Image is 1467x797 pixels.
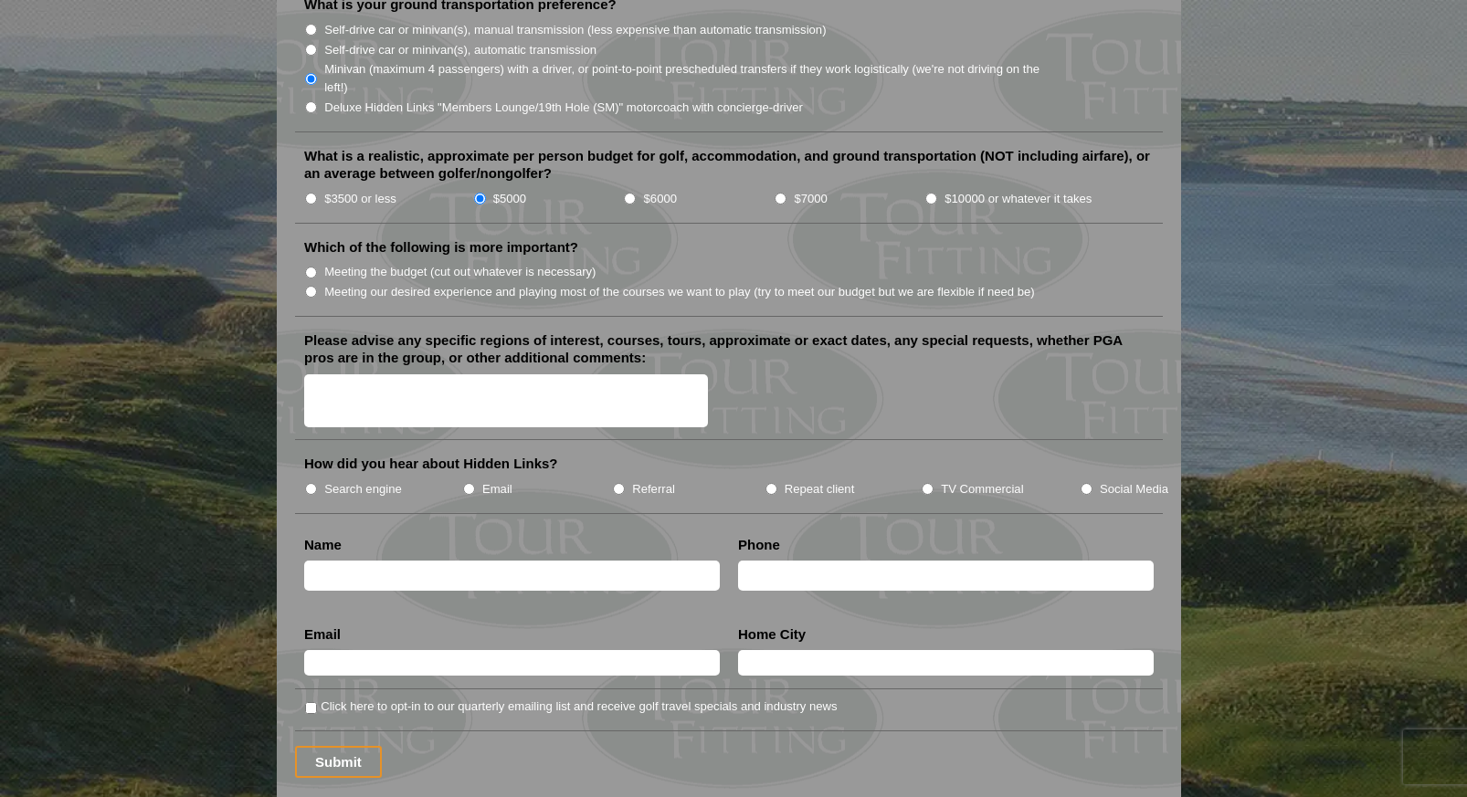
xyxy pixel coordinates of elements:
label: Self-drive car or minivan(s), automatic transmission [324,41,596,59]
label: Meeting the budget (cut out whatever is necessary) [324,263,596,281]
label: Social Media [1100,480,1168,498]
label: $5000 [493,190,526,208]
label: Email [482,480,512,498]
input: Submit [295,746,382,778]
label: Home City [738,625,806,644]
label: Referral [632,480,675,498]
label: Which of the following is more important? [304,238,578,257]
label: $10000 or whatever it takes [945,190,1092,208]
label: How did you hear about Hidden Links? [304,455,558,473]
label: Click here to opt-in to our quarterly emailing list and receive golf travel specials and industry... [321,697,837,716]
label: Minivan (maximum 4 passengers) with a driver, or point-to-point prescheduled transfers if they wo... [324,60,1059,96]
label: $7000 [794,190,827,208]
label: Deluxe Hidden Links "Members Lounge/19th Hole (SM)" motorcoach with concierge-driver [324,99,803,117]
label: $3500 or less [324,190,396,208]
label: Repeat client [785,480,855,498]
label: Meeting our desired experience and playing most of the courses we want to play (try to meet our b... [324,283,1035,301]
label: Search engine [324,480,402,498]
label: TV Commercial [941,480,1023,498]
label: Please advise any specific regions of interest, courses, tours, approximate or exact dates, any s... [304,331,1154,367]
label: $6000 [644,190,677,208]
label: Name [304,536,342,554]
label: Email [304,625,341,644]
label: Phone [738,536,780,554]
label: What is a realistic, approximate per person budget for golf, accommodation, and ground transporta... [304,147,1154,183]
label: Self-drive car or minivan(s), manual transmission (less expensive than automatic transmission) [324,21,826,39]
